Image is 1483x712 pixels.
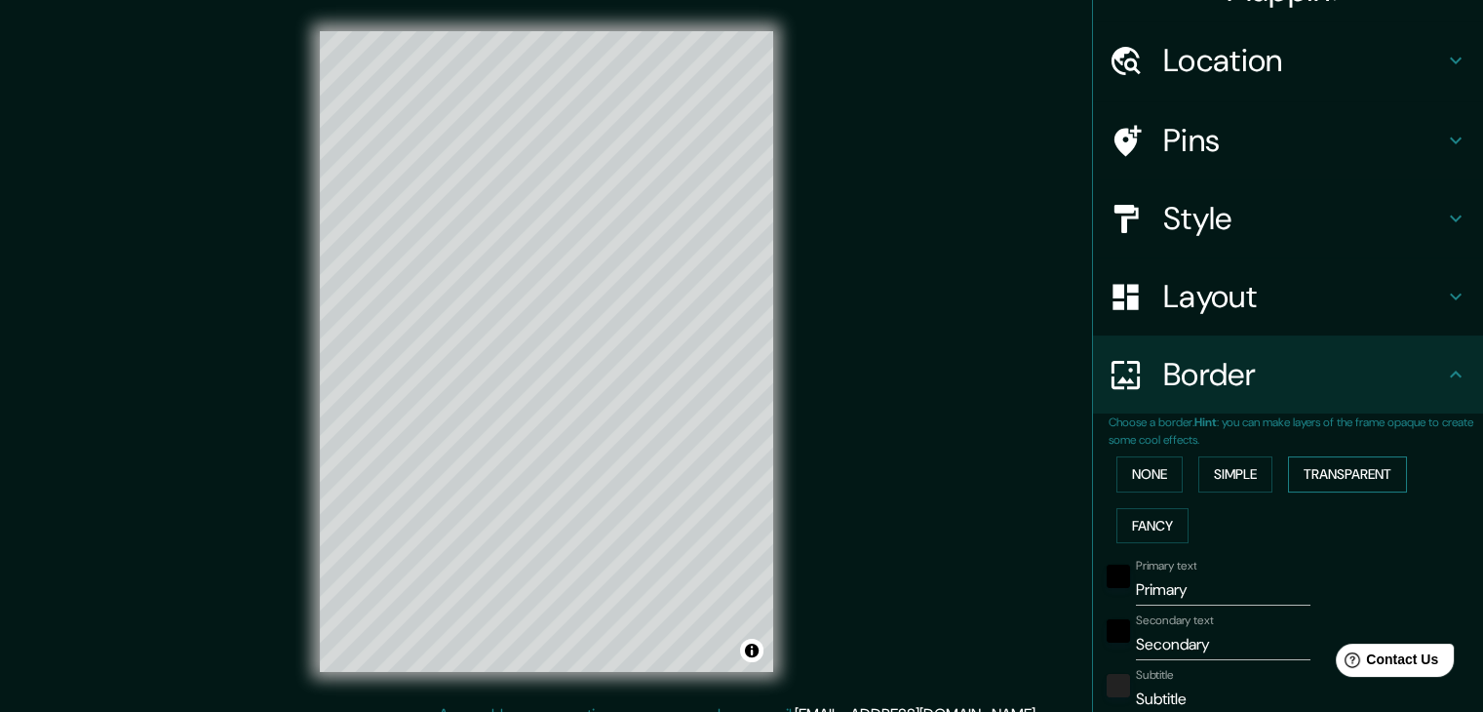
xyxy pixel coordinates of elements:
[1093,336,1483,414] div: Border
[1163,355,1444,394] h4: Border
[1194,415,1217,430] b: Hint
[1093,257,1483,336] div: Layout
[1136,613,1214,629] label: Secondary text
[1107,619,1130,643] button: black
[1136,558,1196,574] label: Primary text
[1107,565,1130,588] button: black
[740,639,763,662] button: Toggle attribution
[1163,121,1444,160] h4: Pins
[1163,199,1444,238] h4: Style
[1093,21,1483,99] div: Location
[1116,456,1183,493] button: None
[1109,414,1483,449] p: Choose a border. : you can make layers of the frame opaque to create some cool effects.
[1198,456,1272,493] button: Simple
[1093,101,1483,179] div: Pins
[1163,277,1444,316] h4: Layout
[1163,41,1444,80] h4: Location
[1288,456,1407,493] button: Transparent
[1136,667,1174,684] label: Subtitle
[1107,674,1130,697] button: color-222222
[1093,179,1483,257] div: Style
[1116,508,1189,544] button: Fancy
[1309,636,1462,691] iframe: Help widget launcher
